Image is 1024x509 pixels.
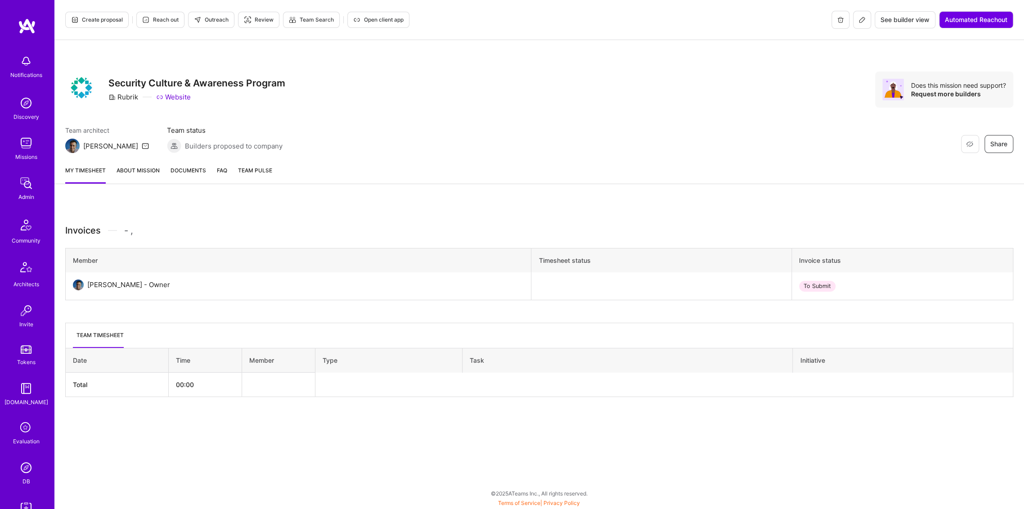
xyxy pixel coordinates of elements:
[15,258,37,279] img: Architects
[65,72,98,104] img: Company Logo
[17,94,35,112] img: discovery
[462,348,793,373] th: Task
[244,16,251,23] i: icon Targeter
[939,11,1013,28] button: Automated Reachout
[217,166,227,184] a: FAQ
[87,279,170,290] div: [PERSON_NAME] - Owner
[108,77,285,89] h3: Security Culture & Awareness Program
[167,126,283,135] span: Team status
[54,482,1024,504] div: © 2025 ATeams Inc., All rights reserved.
[990,140,1007,149] span: Share
[142,16,179,24] span: Reach out
[880,15,930,24] span: See builder view
[108,224,117,237] img: Divider
[17,134,35,152] img: teamwork
[10,70,42,80] div: Notifications
[12,236,40,245] div: Community
[65,12,129,28] button: Create proposal
[543,500,580,506] a: Privacy Policy
[966,140,973,148] i: icon EyeClosed
[4,397,48,407] div: [DOMAIN_NAME]
[73,330,124,348] li: Team timesheet
[66,248,531,273] th: Member
[17,459,35,477] img: Admin Search
[791,248,1013,273] th: Invoice status
[156,92,191,102] a: Website
[238,12,279,28] button: Review
[353,16,404,24] span: Open client app
[875,11,935,28] button: See builder view
[117,166,160,184] a: About Mission
[18,192,34,202] div: Admin
[108,92,138,102] div: Rubrik
[882,79,904,100] img: Avatar
[142,142,149,149] i: icon Mail
[347,12,409,28] button: Open client app
[13,437,40,446] div: Evaluation
[65,139,80,153] img: Team Architect
[984,135,1013,153] button: Share
[242,348,315,373] th: Member
[171,166,206,184] a: Documents
[315,348,463,373] th: Type
[185,141,283,151] span: Builders proposed to company
[283,12,340,28] button: Team Search
[911,90,1006,98] div: Request more builders
[793,348,1013,373] th: Initiative
[799,281,835,292] div: To Submit
[18,18,36,34] img: logo
[498,500,580,506] span: |
[531,248,791,273] th: Timesheet status
[238,167,272,174] span: Team Pulse
[65,166,106,184] a: My timesheet
[911,81,1006,90] div: Does this mission need support?
[289,16,334,24] span: Team Search
[19,320,33,329] div: Invite
[188,12,234,28] button: Outreach
[66,373,169,397] th: Total
[168,373,242,397] th: 00:00
[171,166,206,175] span: Documents
[15,214,37,236] img: Community
[167,139,181,153] img: Builders proposed to company
[17,174,35,192] img: admin teamwork
[73,279,84,290] img: User Avatar
[17,357,36,367] div: Tokens
[238,166,272,184] a: Team Pulse
[18,419,35,437] i: icon SelectionTeam
[17,52,35,70] img: bell
[498,500,540,506] a: Terms of Service
[17,379,35,397] img: guide book
[21,345,31,354] img: tokens
[65,224,101,237] span: Invoices
[945,15,1007,24] span: Automated Reachout
[83,141,138,151] div: [PERSON_NAME]
[244,16,274,24] span: Review
[22,477,30,486] div: DB
[15,152,37,162] div: Missions
[194,16,229,24] span: Outreach
[168,348,242,373] th: Time
[124,224,133,237] span: - ,
[65,126,149,135] span: Team architect
[71,16,123,24] span: Create proposal
[71,16,78,23] i: icon Proposal
[13,279,39,289] div: Architects
[17,302,35,320] img: Invite
[66,348,169,373] th: Date
[108,94,116,101] i: icon CompanyGray
[136,12,184,28] button: Reach out
[13,112,39,122] div: Discovery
